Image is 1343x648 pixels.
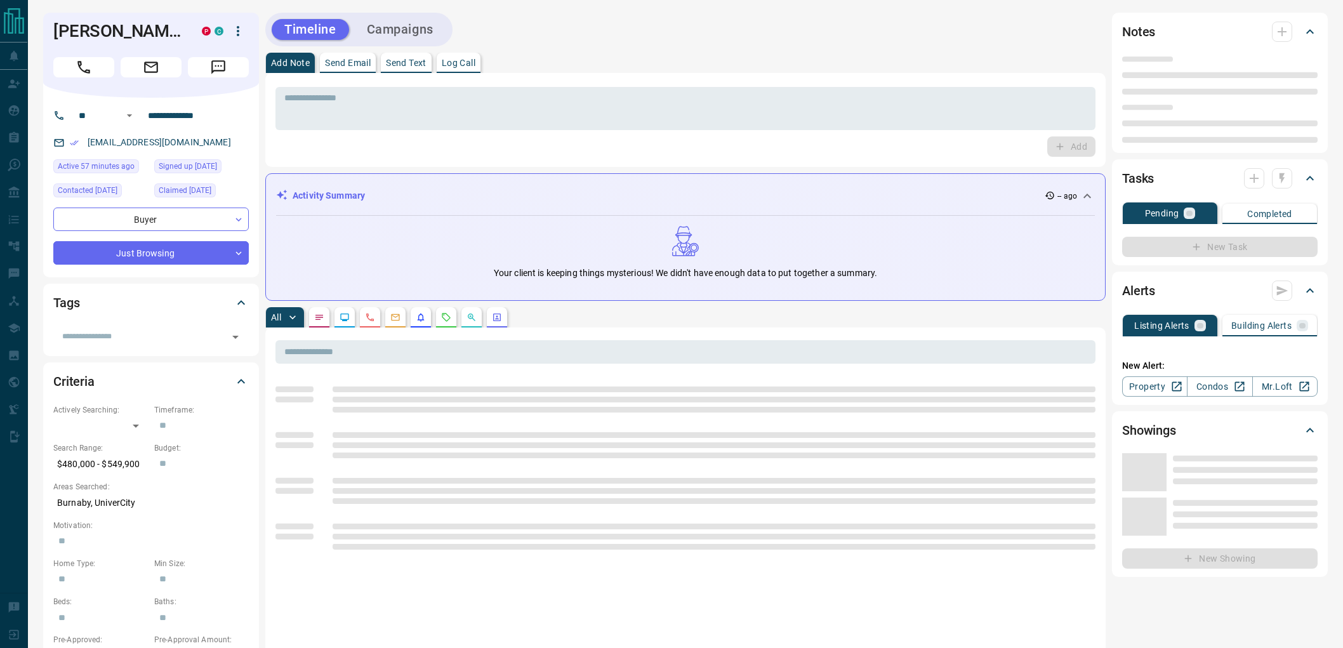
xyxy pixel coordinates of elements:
div: Notes [1122,17,1318,47]
p: Add Note [271,58,310,67]
p: Building Alerts [1231,321,1292,330]
p: Min Size: [154,558,249,569]
div: Showings [1122,415,1318,446]
button: Open [227,328,244,346]
p: All [271,313,281,322]
p: Areas Searched: [53,481,249,493]
h1: [PERSON_NAME] [53,21,183,41]
p: Pending [1145,209,1179,218]
h2: Alerts [1122,281,1155,301]
h2: Notes [1122,22,1155,42]
span: Signed up [DATE] [159,160,217,173]
div: property.ca [202,27,211,36]
span: Active 57 minutes ago [58,160,135,173]
p: Activity Summary [293,189,365,202]
h2: Showings [1122,420,1176,440]
div: Alerts [1122,275,1318,306]
div: Tasks [1122,163,1318,194]
p: Burnaby, UniverCity [53,493,249,513]
p: $480,000 - $549,900 [53,454,148,475]
button: Timeline [272,19,349,40]
button: Campaigns [354,19,446,40]
p: Listing Alerts [1134,321,1189,330]
svg: Agent Actions [492,312,502,322]
svg: Opportunities [466,312,477,322]
div: Wed Feb 23 2022 [53,183,148,201]
span: Contacted [DATE] [58,184,117,197]
svg: Email Verified [70,138,79,147]
p: Send Text [386,58,427,67]
p: Baths: [154,596,249,607]
p: Budget: [154,442,249,454]
p: -- ago [1057,190,1077,202]
p: Completed [1247,209,1292,218]
svg: Calls [365,312,375,322]
div: Criteria [53,366,249,397]
div: Buyer [53,208,249,231]
svg: Notes [314,312,324,322]
p: New Alert: [1122,359,1318,373]
h2: Tasks [1122,168,1154,188]
div: Sun Oct 12 2025 [53,159,148,177]
p: Timeframe: [154,404,249,416]
div: Wed Sep 22 2021 [154,183,249,201]
svg: Requests [441,312,451,322]
h2: Tags [53,293,79,313]
p: Beds: [53,596,148,607]
h2: Criteria [53,371,95,392]
a: Mr.Loft [1252,376,1318,397]
div: Tags [53,288,249,318]
div: condos.ca [215,27,223,36]
p: Pre-Approved: [53,634,148,645]
span: Message [188,57,249,77]
a: Condos [1187,376,1252,397]
a: Property [1122,376,1188,397]
p: Send Email [325,58,371,67]
a: [EMAIL_ADDRESS][DOMAIN_NAME] [88,137,231,147]
span: Claimed [DATE] [159,184,211,197]
p: Pre-Approval Amount: [154,634,249,645]
div: Fri Sep 04 2020 [154,159,249,177]
p: Motivation: [53,520,249,531]
button: Open [122,108,137,123]
p: Log Call [442,58,475,67]
div: Activity Summary-- ago [276,184,1095,208]
svg: Emails [390,312,400,322]
span: Call [53,57,114,77]
svg: Listing Alerts [416,312,426,322]
span: Email [121,57,182,77]
p: Search Range: [53,442,148,454]
p: Your client is keeping things mysterious! We didn't have enough data to put together a summary. [494,267,877,280]
p: Actively Searching: [53,404,148,416]
div: Just Browsing [53,241,249,265]
p: Home Type: [53,558,148,569]
svg: Lead Browsing Activity [340,312,350,322]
